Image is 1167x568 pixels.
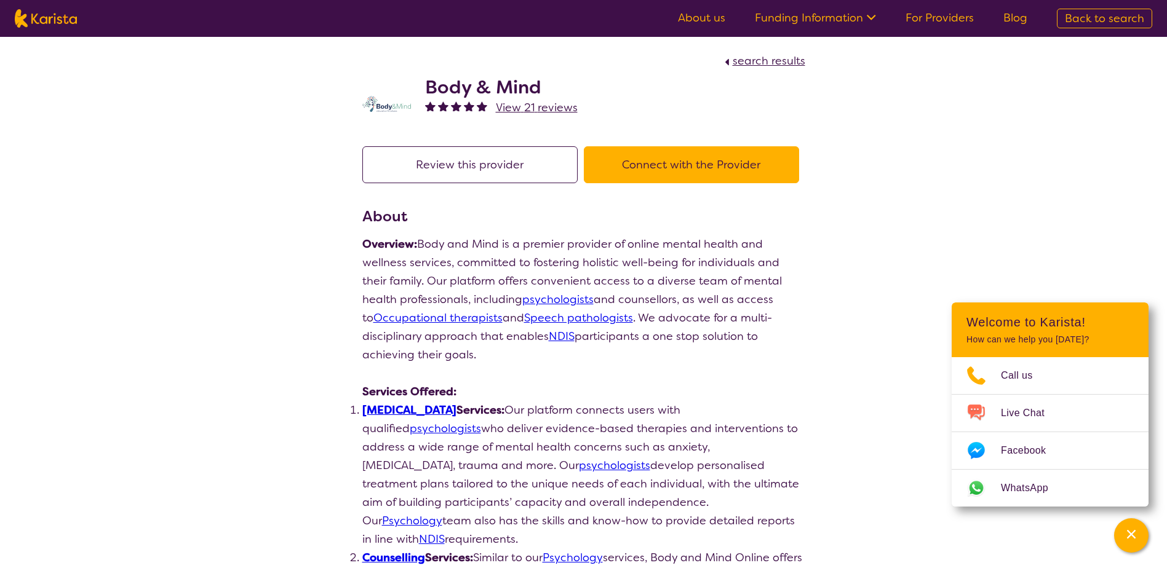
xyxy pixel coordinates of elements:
a: psychologists [410,421,481,436]
img: fullstar [425,101,436,111]
a: [MEDICAL_DATA] [362,403,456,417]
strong: Services: [362,550,473,565]
span: Back to search [1065,11,1144,26]
a: Funding Information [755,10,876,25]
p: How can we help you [DATE]? [966,334,1134,345]
a: Psychology [543,550,603,565]
ul: Choose channel [952,357,1149,507]
a: Psychology [382,513,442,528]
a: search results [722,53,805,68]
p: Body and Mind is a premier provider of online mental health and wellness services, committed to f... [362,235,805,364]
a: Review this provider [362,157,584,172]
h2: Welcome to Karista! [966,315,1134,329]
span: search results [733,53,805,68]
img: fullstar [438,101,448,111]
img: fullstar [477,101,487,111]
a: Speech pathologists [524,310,633,325]
strong: Overview: [362,237,417,251]
span: Facebook [1001,441,1061,460]
a: Connect with the Provider [584,157,805,172]
h2: Body & Mind [425,76,578,98]
strong: Services: [362,403,504,417]
a: NDIS [419,532,445,546]
a: Blog [1003,10,1027,25]
strong: Services Offered: [362,384,456,399]
button: Connect with the Provider [584,146,799,183]
a: Counselling [362,550,425,565]
a: NDIS [549,329,575,344]
button: Channel Menu [1114,518,1149,553]
img: qmpolprhjdhzpcuekzqg.svg [362,96,412,112]
a: View 21 reviews [496,98,578,117]
img: Karista logo [15,9,77,28]
li: Our platform connects users with qualified who deliver evidence-based therapies and interventions... [362,401,805,548]
a: Occupational therapists [373,310,503,325]
a: About us [678,10,725,25]
span: WhatsApp [1001,479,1063,497]
h3: About [362,205,805,227]
a: For Providers [906,10,974,25]
a: psychologists [522,292,594,307]
a: psychologists [579,458,650,473]
img: fullstar [464,101,474,111]
span: Live Chat [1001,404,1059,422]
span: View 21 reviews [496,100,578,115]
img: fullstar [451,101,461,111]
a: Back to search [1057,9,1152,28]
a: Web link opens in a new tab. [952,470,1149,507]
button: Review this provider [362,146,578,183]
div: Channel Menu [952,302,1149,507]
span: Call us [1001,366,1048,385]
